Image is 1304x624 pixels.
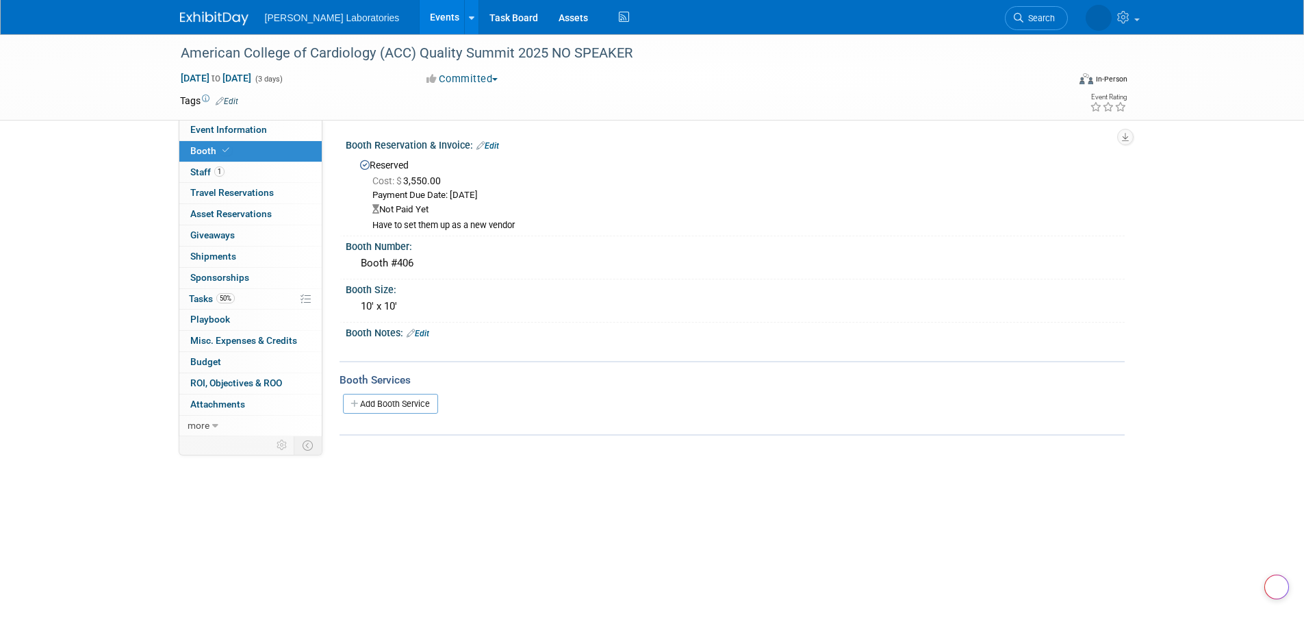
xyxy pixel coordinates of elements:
a: Misc. Expenses & Credits [179,331,322,351]
a: ROI, Objectives & ROO [179,373,322,394]
span: Tasks [189,293,235,304]
span: more [188,420,209,431]
a: Travel Reservations [179,183,322,203]
span: Cost: $ [372,175,403,186]
i: Booth reservation complete [222,147,229,154]
div: Payment Due Date: [DATE] [372,189,1114,202]
span: 3,550.00 [372,175,446,186]
a: Search [1005,6,1068,30]
span: 50% [216,293,235,303]
a: Edit [476,141,499,151]
a: Asset Reservations [179,204,322,225]
a: Event Information [179,120,322,140]
div: Have to set them up as a new vendor [372,220,1114,232]
div: Booth Size: [346,279,1125,297]
a: Sponsorships [179,268,322,288]
a: Add Booth Service [343,394,438,414]
span: ROI, Objectives & ROO [190,377,282,388]
a: Playbook [179,310,322,330]
div: Event Format [987,71,1128,92]
div: In-Person [1095,74,1127,84]
img: Tisha Davis [1086,5,1112,31]
div: Event Rating [1090,94,1127,101]
span: [PERSON_NAME] Laboratories [265,12,400,23]
div: Reserved [356,155,1114,232]
span: Booth [190,145,232,156]
a: Booth [179,141,322,162]
div: Booth Services [340,373,1125,388]
span: to [209,73,222,84]
span: (3 days) [254,75,283,84]
td: Personalize Event Tab Strip [270,436,294,454]
span: Event Information [190,124,267,135]
span: Attachments [190,399,245,410]
a: Attachments [179,395,322,415]
a: Tasks50% [179,289,322,310]
td: Toggle Event Tabs [294,436,322,454]
button: Committed [422,72,503,86]
img: ExhibitDay [180,12,248,25]
span: Budget [190,356,221,367]
span: Giveaways [190,229,235,240]
a: Edit [216,97,238,106]
a: Shipments [179,247,322,267]
a: Budget [179,352,322,373]
span: Travel Reservations [190,187,274,198]
a: Giveaways [179,225,322,246]
div: Booth #406 [356,253,1114,274]
div: Booth Number: [346,236,1125,253]
td: Tags [180,94,238,108]
div: Booth Reservation & Invoice: [346,135,1125,153]
div: Booth Notes: [346,323,1125,340]
span: Search [1023,13,1055,23]
a: Edit [407,329,429,338]
div: Not Paid Yet [372,203,1114,216]
span: Sponsorships [190,272,249,283]
span: 1 [214,166,225,177]
a: more [179,416,322,436]
img: Format-Inperson.png [1079,73,1093,84]
span: Playbook [190,314,230,325]
div: American College of Cardiology (ACC) Quality Summit 2025 NO SPEAKER [176,41,1047,66]
span: Staff [190,166,225,177]
span: Asset Reservations [190,208,272,219]
span: Misc. Expenses & Credits [190,335,297,346]
span: [DATE] [DATE] [180,72,252,84]
span: Shipments [190,251,236,262]
a: Staff1 [179,162,322,183]
div: 10' x 10' [356,296,1114,317]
